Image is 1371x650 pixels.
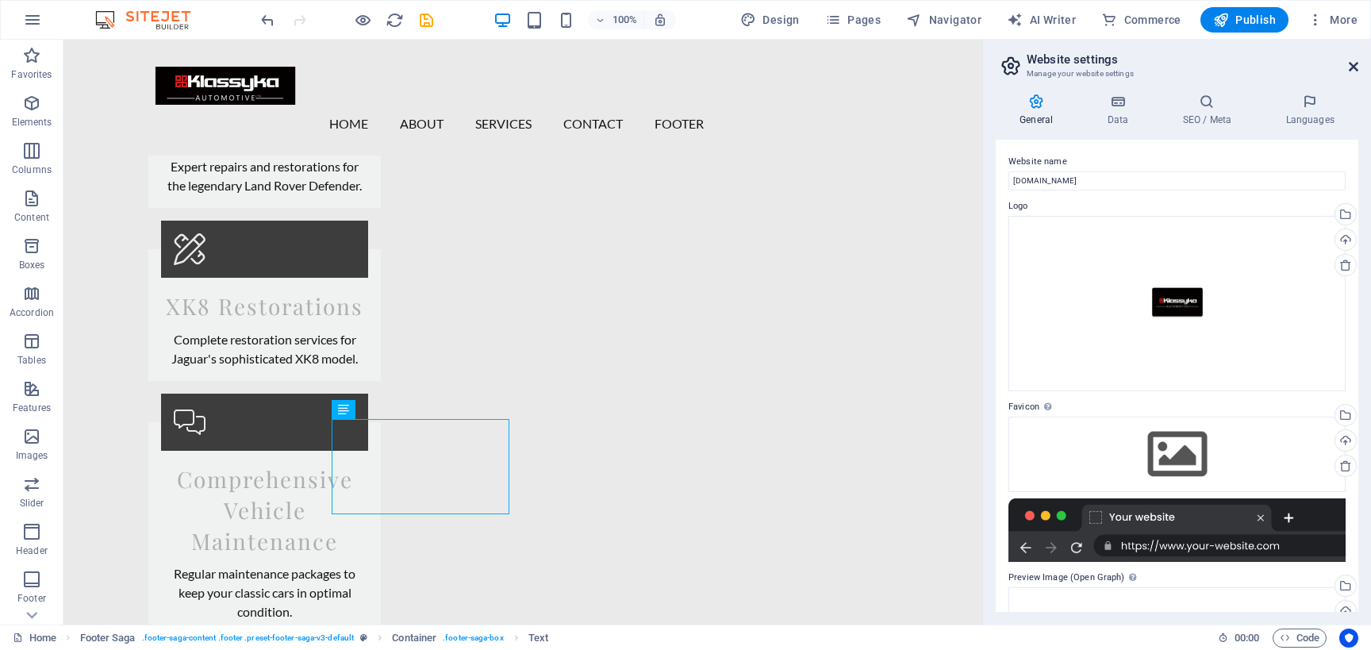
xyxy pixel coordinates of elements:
span: : [1246,632,1248,644]
p: Favorites [11,68,52,81]
button: Pages [819,7,887,33]
button: Publish [1200,7,1288,33]
label: Logo [1008,197,1346,216]
p: Features [13,402,51,414]
h3: Manage your website settings [1027,67,1327,81]
div: Select files from the file manager, stock photos, or upload file(s) [1008,417,1346,491]
h6: Session time [1218,629,1260,648]
p: Images [16,449,48,462]
div: BusinessCard-PnnOUMi-9g64X8OOdifM2Q.jpg [1008,216,1346,392]
button: Commerce [1095,7,1188,33]
span: More [1308,12,1358,28]
span: Design [740,12,800,28]
p: Footer [17,592,46,605]
p: Columns [12,163,52,176]
p: Tables [17,354,46,367]
span: Publish [1213,12,1276,28]
p: Content [14,211,49,224]
p: Slider [20,497,44,510]
div: Design (Ctrl+Alt+Y) [734,7,806,33]
span: Click to select. Double-click to edit [80,629,136,648]
button: Code [1273,629,1327,648]
button: More [1301,7,1364,33]
h4: Languages [1262,94,1358,127]
span: . footer-saga-box [443,629,504,648]
button: undo [258,10,277,29]
span: . footer-saga-content .footer .preset-footer-saga-v3-default [142,629,354,648]
img: Editor Logo [91,10,210,29]
p: Accordion [10,306,54,319]
span: Navigator [906,12,981,28]
a: Click to cancel selection. Double-click to open Pages [13,629,56,648]
label: Favicon [1008,398,1346,417]
nav: breadcrumb [80,629,549,648]
p: Boxes [19,259,45,271]
i: This element is a customizable preset [360,633,367,642]
button: Usercentrics [1339,629,1358,648]
span: Click to select. Double-click to edit [392,629,436,648]
h4: General [996,94,1083,127]
label: Website name [1008,152,1346,171]
h4: Data [1083,94,1158,127]
button: reload [385,10,404,29]
label: Preview Image (Open Graph) [1008,568,1346,587]
i: Undo: Change slogan (Ctrl+Z) [259,11,277,29]
i: Save (Ctrl+S) [417,11,436,29]
p: Header [16,544,48,557]
input: Name... [1008,171,1346,190]
h4: SEO / Meta [1158,94,1262,127]
span: AI Writer [1007,12,1076,28]
button: 100% [588,10,644,29]
span: Code [1280,629,1319,648]
button: Design [734,7,806,33]
button: Click here to leave preview mode and continue editing [353,10,372,29]
span: Pages [825,12,881,28]
span: Commerce [1101,12,1181,28]
h2: Website settings [1027,52,1358,67]
button: save [417,10,436,29]
p: Elements [12,116,52,129]
h6: 100% [612,10,637,29]
span: Click to select. Double-click to edit [528,629,548,648]
button: AI Writer [1000,7,1082,33]
span: 00 00 [1235,629,1259,648]
i: Reload page [386,11,404,29]
button: Navigator [900,7,988,33]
